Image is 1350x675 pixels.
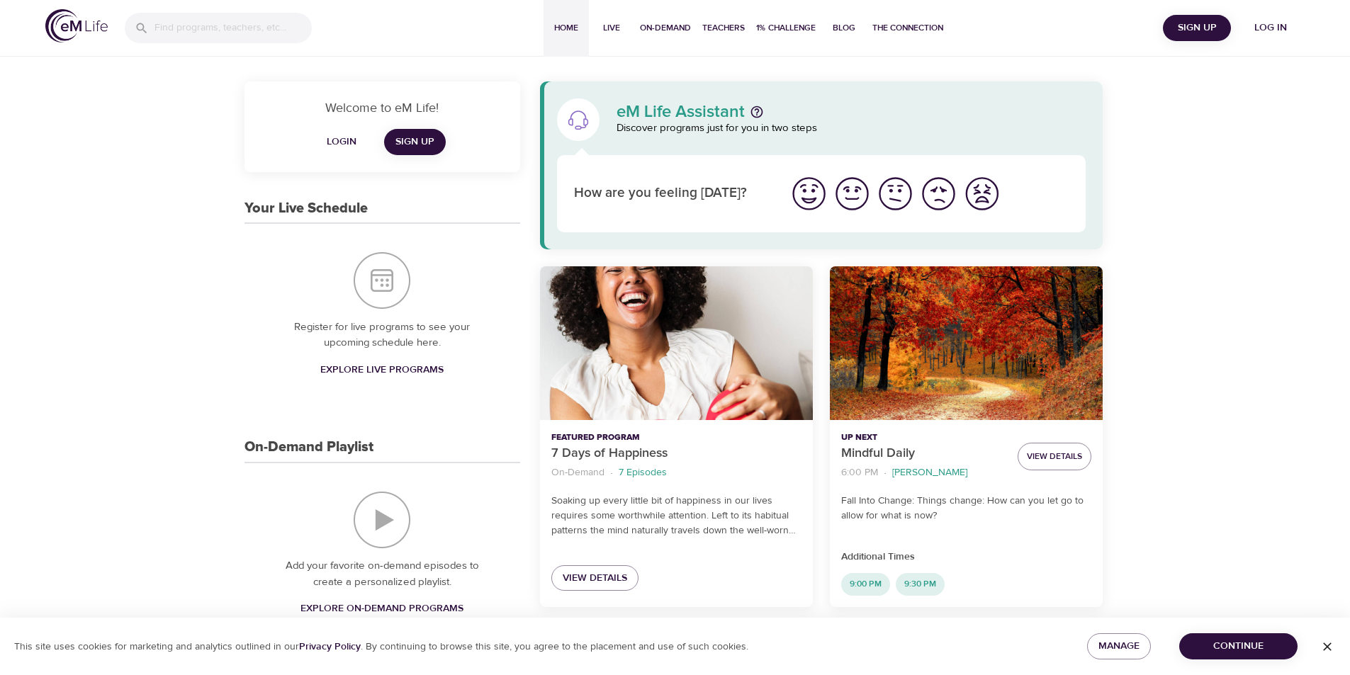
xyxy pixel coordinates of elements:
span: Log in [1242,19,1299,37]
button: I'm feeling worst [960,172,1003,215]
li: · [884,463,887,482]
button: Log in [1237,15,1305,41]
span: Home [549,21,583,35]
a: View Details [551,565,639,591]
button: Mindful Daily [830,266,1103,420]
p: Register for live programs to see your upcoming schedule here. [273,319,492,351]
span: View Details [1027,449,1082,464]
button: View Details [1018,443,1091,470]
span: 9:30 PM [896,578,945,590]
p: Discover programs just for you in two steps [617,120,1086,137]
p: [PERSON_NAME] [892,465,967,480]
p: Mindful Daily [841,444,1006,463]
button: I'm feeling ok [874,172,917,215]
p: On-Demand [551,465,604,480]
p: Fall Into Change: Things change: How can you let go to allow for what is now? [841,494,1091,523]
img: great [789,174,828,213]
button: I'm feeling great [787,172,831,215]
button: Login [319,129,364,155]
img: eM Life Assistant [567,108,590,131]
a: Explore On-Demand Programs [295,596,469,622]
span: View Details [563,569,627,587]
img: good [833,174,872,213]
li: · [610,463,613,482]
button: I'm feeling bad [917,172,960,215]
button: Manage [1087,633,1151,659]
p: 7 Days of Happiness [551,444,801,463]
h3: On-Demand Playlist [244,439,373,455]
span: Continue [1191,637,1286,655]
span: 1% Challenge [756,21,816,35]
img: worst [962,174,1001,213]
p: How are you feeling [DATE]? [574,183,770,204]
p: eM Life Assistant [617,103,745,120]
p: Additional Times [841,550,1091,565]
img: logo [45,9,108,42]
p: Featured Program [551,431,801,444]
a: Privacy Policy [299,640,361,653]
span: Blog [827,21,861,35]
span: Manage [1098,637,1140,655]
nav: breadcrumb [841,463,1006,482]
span: Sign Up [395,133,434,151]
span: The Connection [872,21,943,35]
span: Sign Up [1169,19,1225,37]
p: Welcome to eM Life! [261,98,503,118]
p: Soaking up every little bit of happiness in our lives requires some worthwhile attention. Left to... [551,494,801,538]
span: 9:00 PM [841,578,890,590]
img: bad [919,174,958,213]
span: Explore On-Demand Programs [300,600,463,618]
div: 9:00 PM [841,573,890,596]
a: Sign Up [384,129,446,155]
p: 7 Episodes [619,465,667,480]
span: Live [595,21,629,35]
p: 6:00 PM [841,465,878,480]
img: ok [876,174,915,213]
button: I'm feeling good [831,172,874,215]
span: Login [325,133,359,151]
p: Add your favorite on-demand episodes to create a personalized playlist. [273,558,492,590]
button: 7 Days of Happiness [540,266,813,420]
input: Find programs, teachers, etc... [154,13,312,43]
img: Your Live Schedule [354,252,410,309]
span: Explore Live Programs [320,361,444,379]
a: Explore Live Programs [315,357,449,383]
button: Sign Up [1163,15,1231,41]
div: 9:30 PM [896,573,945,596]
p: Up Next [841,431,1006,444]
h3: Your Live Schedule [244,200,368,217]
span: On-Demand [640,21,691,35]
span: Teachers [702,21,745,35]
img: On-Demand Playlist [354,492,410,548]
button: Continue [1179,633,1298,659]
nav: breadcrumb [551,463,801,482]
